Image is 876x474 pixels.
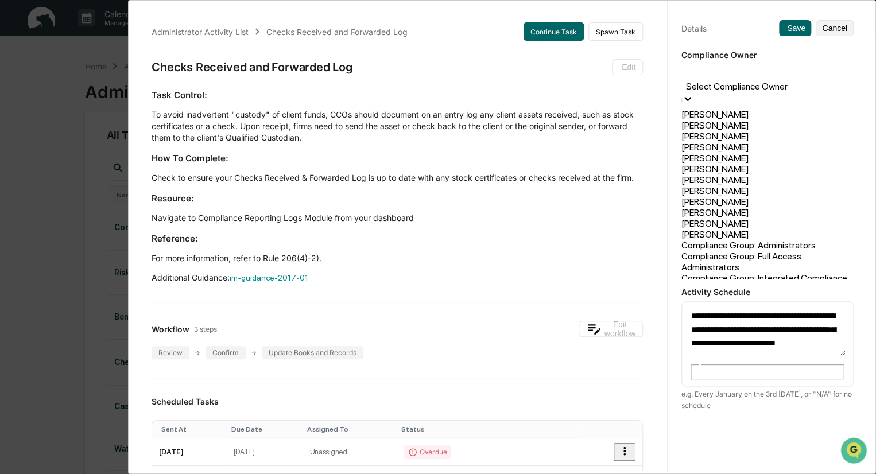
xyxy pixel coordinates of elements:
div: [PERSON_NAME] [681,164,854,174]
div: Review [152,346,189,359]
img: 1746055101610-c473b297-6a78-478c-a979-82029cc54cd1 [11,88,32,108]
span: Pylon [114,195,139,203]
div: Start new chat [39,88,188,99]
iframe: Open customer support [839,436,870,467]
div: [PERSON_NAME] [681,218,854,229]
div: [PERSON_NAME] [681,142,854,153]
div: Toggle SortBy [161,425,222,433]
div: Administrator Activity List [152,27,249,37]
p: Navigate to Compliance Reporting Logs Module from your dashboard [152,212,643,224]
a: 🗄️Attestations [79,140,147,161]
button: Edit workflow [579,321,643,337]
div: [PERSON_NAME] [681,207,854,218]
button: Cancel [816,20,854,36]
div: [PERSON_NAME] [681,185,854,196]
div: [PERSON_NAME] [681,174,854,185]
td: [DATE] [226,438,303,466]
a: im-guidance-2017-01 [230,273,308,282]
p: To avoid inadvertent "custody" of client funds, CCOs should document on an entry log any client a... [152,109,643,143]
span: 3 steps [194,325,217,333]
button: Start new chat [195,91,209,105]
span: Workflow [152,324,189,334]
div: Checks Received and Forwarded Log [152,60,352,74]
div: 🖐️ [11,146,21,155]
button: Spawn Task [588,22,643,41]
span: Attestations [95,145,142,156]
div: Compliance Group: Full Access Administrators [681,251,854,273]
td: Unassigned [303,438,396,466]
strong: Task Control: [152,90,207,100]
h3: Scheduled Tasks [152,397,643,406]
p: Additional Guidance: [152,272,643,283]
div: Compliance Group: Administrators [681,240,854,251]
div: e.g. Every January on the 3rd [DATE], or "N/A" for no schedule [681,388,854,411]
a: 🖐️Preclearance [7,140,79,161]
div: [PERSON_NAME] [681,229,854,240]
div: [PERSON_NAME] [681,109,854,120]
div: Toggle SortBy [307,425,392,433]
button: Edit [612,59,643,75]
strong: Resource: [152,193,194,204]
div: Overdue [404,445,451,459]
div: [PERSON_NAME] [681,153,854,164]
div: Compliance Group: Integrated Compliance Advisors [681,273,854,294]
button: Continue Task [524,22,584,41]
a: 🔎Data Lookup [7,162,77,182]
p: Check to ensure your Checks Received & Forwarded Log is up to date with any stock certificates or... [152,172,643,184]
p: For more information, refer to Rule 206(4)-2). [152,252,643,264]
div: 🔎 [11,168,21,177]
strong: How To Complete: [152,153,228,164]
p: Activity Schedule [681,287,854,297]
div: Update Books and Records [262,346,363,359]
button: Save [779,20,811,36]
div: Confirm [206,346,246,359]
div: Checks Received and Forwarded Log [266,27,407,37]
a: Powered byPylon [81,194,139,203]
div: [PERSON_NAME] [681,120,854,131]
div: 🗄️ [83,146,92,155]
div: Toggle SortBy [231,425,298,433]
div: Details [681,24,707,33]
div: Toggle SortBy [401,425,573,433]
input: Clear [30,52,189,64]
div: We're available if you need us! [39,99,145,108]
strong: Reference: [152,233,198,244]
div: Select Compliance Owner [686,81,819,92]
p: Compliance Owner [681,50,854,60]
span: Data Lookup [23,166,72,178]
div: [PERSON_NAME] [681,131,854,142]
td: [DATE] [152,438,226,466]
p: How can we help? [11,24,209,42]
div: [PERSON_NAME] [681,196,854,207]
span: Preclearance [23,145,74,156]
